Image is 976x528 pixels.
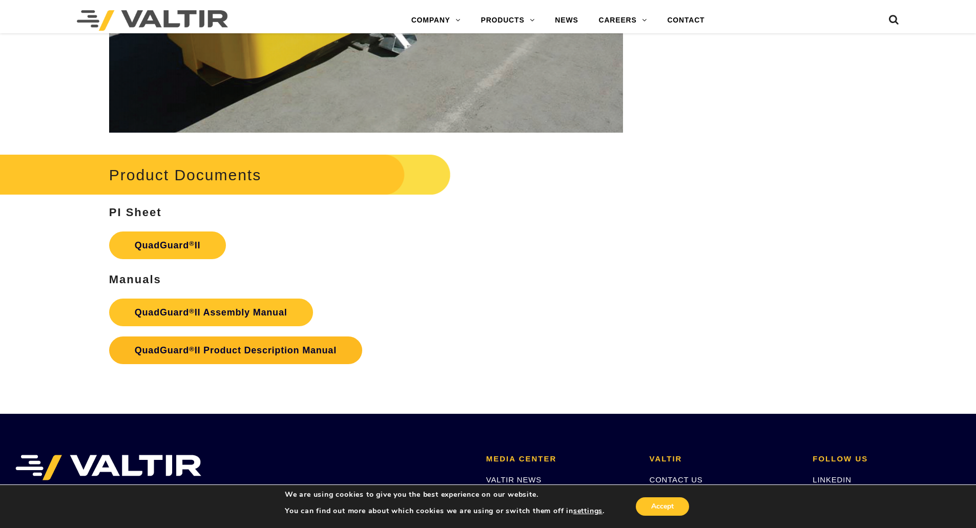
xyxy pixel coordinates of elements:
[285,506,605,516] p: You can find out more about which cookies we are using or switch them off in .
[545,10,588,31] a: NEWS
[109,336,362,364] a: QuadGuard®II Product Description Manual
[109,299,313,326] a: QuadGuard®II Assembly Manual
[135,307,287,318] strong: QuadGuard II Assembly Manual
[135,345,337,355] strong: QuadGuard II Product Description Manual
[109,231,226,259] a: QuadGuard®II
[589,10,657,31] a: CAREERS
[573,506,603,516] button: settings
[189,307,195,315] sup: ®
[650,475,703,484] a: CONTACT US
[657,10,715,31] a: CONTACT
[486,455,634,463] h2: MEDIA CENTER
[486,475,542,484] a: VALTIR NEWS
[636,497,689,516] button: Accept
[813,455,961,463] h2: FOLLOW US
[189,240,195,247] sup: ®
[15,455,201,480] img: VALTIR
[401,10,471,31] a: COMPANY
[813,475,852,484] a: LINKEDIN
[285,490,605,499] p: We are using cookies to give you the best experience on our website.
[650,455,798,463] h2: VALTIR
[77,10,228,31] img: Valtir
[109,273,161,286] strong: Manuals
[109,206,162,219] strong: PI Sheet
[189,345,195,353] sup: ®
[471,10,545,31] a: PRODUCTS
